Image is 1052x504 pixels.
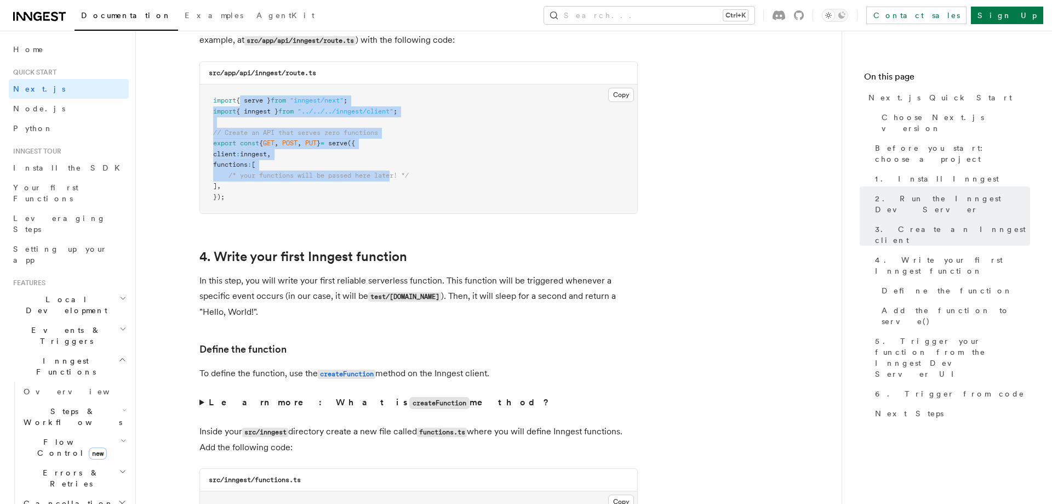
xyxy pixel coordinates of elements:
[209,397,551,407] strong: Learn more: What is method?
[217,182,221,190] span: ,
[199,366,638,382] p: To define the function, use the method on the Inngest client.
[871,219,1030,250] a: 3. Create an Inngest client
[318,368,375,378] a: createFunction
[9,118,129,138] a: Python
[213,193,225,201] span: });
[278,107,294,115] span: from
[236,150,240,158] span: :
[199,424,638,455] p: Inside your directory create a new file called where you will define Inngest functions. Add the f...
[9,147,61,156] span: Inngest tour
[877,301,1030,331] a: Add the function to serve()
[13,163,127,172] span: Install the SDK
[242,428,288,437] code: src/inngest
[317,139,321,147] span: }
[19,406,122,428] span: Steps & Workflows
[259,139,263,147] span: {
[875,336,1030,380] span: 5. Trigger your function from the Inngest Dev Server UI
[19,463,129,494] button: Errors & Retries
[89,448,107,460] span: new
[213,107,236,115] span: import
[209,69,316,77] code: src/app/api/inngest/route.ts
[19,382,129,401] a: Overview
[344,97,347,104] span: ;
[81,11,171,20] span: Documentation
[250,3,321,30] a: AgentKit
[13,124,53,133] span: Python
[213,139,236,147] span: export
[393,107,397,115] span: ;
[875,254,1030,276] span: 4. Write your first Inngest function
[368,292,441,302] code: test/[DOMAIN_NAME]
[236,107,278,115] span: { inngest }
[409,397,470,409] code: createFunction
[871,169,1030,189] a: 1. Install Inngest
[544,7,754,24] button: Search...Ctrl+K
[13,84,65,93] span: Next.js
[19,401,129,432] button: Steps & Workflows
[213,129,378,137] span: // Create an API that serves zero functions
[866,7,967,24] a: Contact sales
[875,173,999,184] span: 1. Install Inngest
[199,249,407,264] a: 4. Write your first Inngest function
[321,139,324,147] span: =
[882,305,1030,327] span: Add the function to serve()
[9,355,118,377] span: Inngest Functions
[244,36,356,46] code: src/app/api/inngest/route.ts
[19,432,129,463] button: Flow Controlnew
[13,104,65,113] span: Node.js
[267,150,271,158] span: ,
[9,208,129,239] a: Leveraging Steps
[9,99,129,118] a: Node.js
[271,97,286,104] span: from
[9,294,119,316] span: Local Development
[608,88,634,102] button: Copy
[19,467,119,489] span: Errors & Retries
[871,189,1030,219] a: 2. Run the Inngest Dev Server
[971,7,1043,24] a: Sign Up
[9,39,129,59] a: Home
[875,143,1030,165] span: Before you start: choose a project
[199,342,287,357] a: Define the function
[19,437,121,458] span: Flow Control
[882,112,1030,134] span: Choose Next.js version
[868,92,1012,103] span: Next.js Quick Start
[199,16,638,48] p: Next, you will set up a route handler for the route. To do so, create a file inside your director...
[199,273,638,320] p: In this step, you will write your first reliable serverless function. This function will be trigg...
[248,161,251,168] span: :
[723,10,748,21] kbd: Ctrl+K
[213,182,217,190] span: ]
[864,88,1030,107] a: Next.js Quick Start
[282,139,298,147] span: POST
[13,183,78,203] span: Your first Functions
[240,139,259,147] span: const
[13,214,106,234] span: Leveraging Steps
[875,193,1030,215] span: 2. Run the Inngest Dev Server
[9,351,129,382] button: Inngest Functions
[9,178,129,208] a: Your first Functions
[24,387,136,396] span: Overview
[822,9,848,22] button: Toggle dark mode
[275,139,278,147] span: ,
[871,331,1030,384] a: 5. Trigger your function from the Inngest Dev Server UI
[9,290,129,320] button: Local Development
[877,281,1030,301] a: Define the function
[213,150,236,158] span: client
[298,139,301,147] span: ,
[9,325,119,347] span: Events & Triggers
[9,279,45,287] span: Features
[251,161,255,168] span: [
[871,404,1030,423] a: Next Steps
[9,79,129,99] a: Next.js
[236,97,271,104] span: { serve }
[875,224,1030,246] span: 3. Create an Inngest client
[318,370,375,379] code: createFunction
[871,384,1030,404] a: 6. Trigger from code
[213,97,236,104] span: import
[213,161,248,168] span: functions
[263,139,275,147] span: GET
[417,428,467,437] code: functions.ts
[871,138,1030,169] a: Before you start: choose a project
[298,107,393,115] span: "../../../inngest/client"
[882,285,1013,296] span: Define the function
[347,139,355,147] span: ({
